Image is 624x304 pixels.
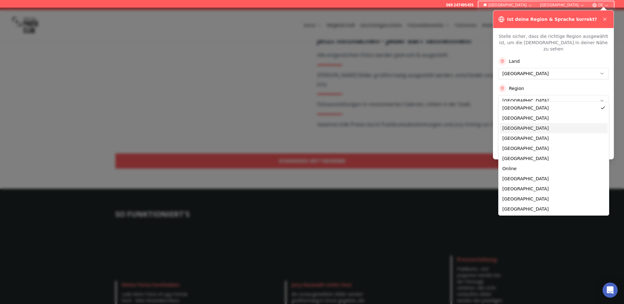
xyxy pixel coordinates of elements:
[502,196,549,201] span: [GEOGRAPHIC_DATA]
[502,146,549,151] span: [GEOGRAPHIC_DATA]
[502,166,517,171] span: Online
[502,176,549,181] span: [GEOGRAPHIC_DATA]
[502,105,549,110] span: [GEOGRAPHIC_DATA]
[502,136,549,141] span: [GEOGRAPHIC_DATA]
[502,156,549,161] span: [GEOGRAPHIC_DATA]
[502,186,549,191] span: [GEOGRAPHIC_DATA]
[502,206,549,212] span: [GEOGRAPHIC_DATA]
[502,126,549,131] span: [GEOGRAPHIC_DATA]
[502,116,549,121] span: [GEOGRAPHIC_DATA]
